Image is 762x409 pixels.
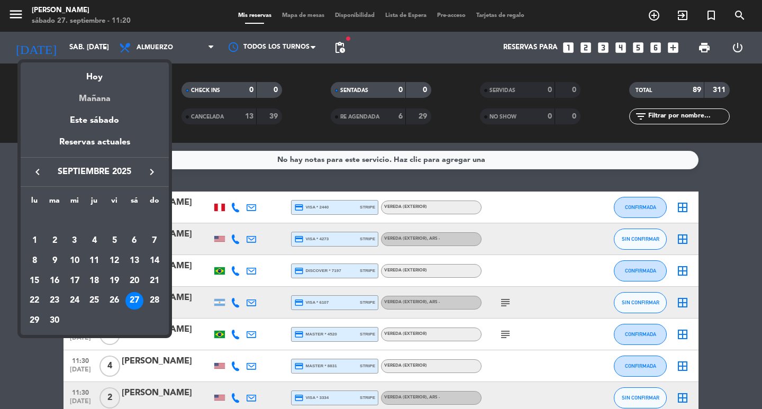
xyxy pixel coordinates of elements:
th: martes [44,195,65,211]
div: 10 [66,252,84,270]
td: 4 de septiembre de 2025 [85,231,105,251]
button: keyboard_arrow_right [142,165,161,179]
div: 12 [105,252,123,270]
div: 15 [25,272,43,290]
td: 23 de septiembre de 2025 [44,291,65,311]
div: 20 [125,272,143,290]
td: 27 de septiembre de 2025 [124,291,144,311]
i: keyboard_arrow_right [146,166,158,178]
button: keyboard_arrow_left [28,165,47,179]
td: 20 de septiembre de 2025 [124,271,144,291]
td: 17 de septiembre de 2025 [65,271,85,291]
div: 21 [146,272,164,290]
td: 26 de septiembre de 2025 [104,291,124,311]
td: 9 de septiembre de 2025 [44,251,65,271]
td: 13 de septiembre de 2025 [124,251,144,271]
td: 21 de septiembre de 2025 [144,271,165,291]
div: 19 [105,272,123,290]
div: 14 [146,252,164,270]
td: 1 de septiembre de 2025 [25,231,45,251]
div: 17 [66,272,84,290]
th: jueves [85,195,105,211]
td: 29 de septiembre de 2025 [25,311,45,331]
div: 1 [25,232,43,250]
div: 6 [125,232,143,250]
div: 8 [25,252,43,270]
div: Este sábado [21,106,169,135]
td: 18 de septiembre de 2025 [85,271,105,291]
div: 24 [66,292,84,310]
td: 11 de septiembre de 2025 [85,251,105,271]
td: 12 de septiembre de 2025 [104,251,124,271]
td: 25 de septiembre de 2025 [85,291,105,311]
td: 15 de septiembre de 2025 [25,271,45,291]
div: 25 [85,292,103,310]
div: Reservas actuales [21,135,169,157]
td: 14 de septiembre de 2025 [144,251,165,271]
div: 4 [85,232,103,250]
div: 2 [46,232,63,250]
div: 26 [105,292,123,310]
div: 9 [46,252,63,270]
span: septiembre 2025 [47,165,142,179]
td: 7 de septiembre de 2025 [144,231,165,251]
td: 8 de septiembre de 2025 [25,251,45,271]
div: 22 [25,292,43,310]
td: 3 de septiembre de 2025 [65,231,85,251]
td: 19 de septiembre de 2025 [104,271,124,291]
th: sábado [124,195,144,211]
div: 28 [146,292,164,310]
td: 2 de septiembre de 2025 [44,231,65,251]
div: 7 [146,232,164,250]
th: miércoles [65,195,85,211]
th: viernes [104,195,124,211]
td: 28 de septiembre de 2025 [144,291,165,311]
td: 22 de septiembre de 2025 [25,291,45,311]
div: Mañana [21,84,169,106]
i: keyboard_arrow_left [31,166,44,178]
th: lunes [25,195,45,211]
div: Hoy [21,62,169,84]
div: 30 [46,312,63,330]
div: 13 [125,252,143,270]
div: 5 [105,232,123,250]
div: 11 [85,252,103,270]
td: SEP. [25,211,165,231]
td: 24 de septiembre de 2025 [65,291,85,311]
th: domingo [144,195,165,211]
div: 27 [125,292,143,310]
td: 10 de septiembre de 2025 [65,251,85,271]
div: 23 [46,292,63,310]
div: 16 [46,272,63,290]
td: 16 de septiembre de 2025 [44,271,65,291]
td: 6 de septiembre de 2025 [124,231,144,251]
td: 5 de septiembre de 2025 [104,231,124,251]
div: 18 [85,272,103,290]
td: 30 de septiembre de 2025 [44,311,65,331]
div: 29 [25,312,43,330]
div: 3 [66,232,84,250]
